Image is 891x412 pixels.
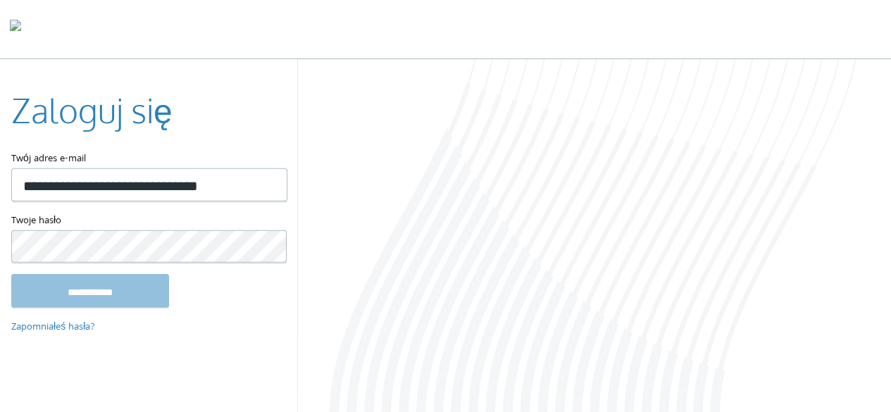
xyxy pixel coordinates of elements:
font: Twój adres e-mail [11,151,86,166]
img: todyl-logo-dark.svg [10,15,21,43]
font: Twoje hasło [11,213,61,228]
a: Zapomniałeś hasła? [11,320,95,335]
font: Zaloguj się [11,88,173,130]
